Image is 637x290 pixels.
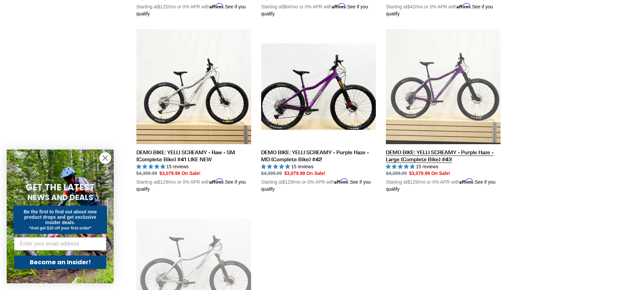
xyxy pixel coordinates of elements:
[99,152,111,164] button: Close dialog
[24,209,97,225] span: Be the first to find out about new product drops and get exclusive insider deals.
[27,192,93,203] span: NEWS AND DEALS
[26,181,95,193] span: GET THE LATEST
[14,256,106,269] button: Become an Insider!
[14,237,106,251] input: Enter your email address
[29,226,91,230] span: *And get $10 off your first order*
